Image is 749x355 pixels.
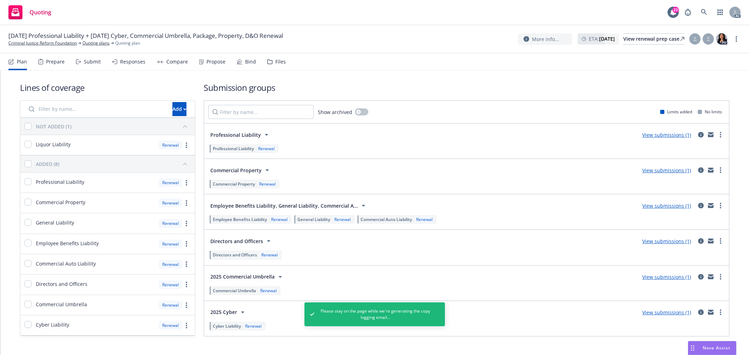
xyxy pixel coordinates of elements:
[642,167,691,174] a: View submissions (1)
[260,252,279,258] div: Renewal
[259,288,278,294] div: Renewal
[257,146,276,152] div: Renewal
[698,109,722,115] div: No limits
[707,273,715,281] a: mail
[17,59,27,65] div: Plan
[660,109,692,115] div: Limits added
[159,219,182,228] div: Renewal
[210,308,237,316] span: 2025 Cyber
[697,5,711,19] a: Search
[518,33,572,45] button: More info...
[208,199,370,213] button: Employee Benefits Liability, General Liability, Commercial A...
[29,9,51,15] span: Quoting
[716,237,725,245] a: more
[245,59,256,65] div: Bind
[623,33,684,45] a: View renewal prep case
[20,82,195,93] h1: Lines of coverage
[707,308,715,316] a: mail
[415,216,434,222] div: Renewal
[707,166,715,174] a: mail
[732,35,741,43] a: more
[159,240,182,248] div: Renewal
[716,201,725,210] a: more
[8,40,77,46] a: Criminal Justice Reform Foundation
[204,82,729,93] h1: Submission groups
[36,301,87,308] span: Commercial Umbrella
[697,308,705,316] a: circleInformation
[642,309,691,316] a: View submissions (1)
[166,59,188,65] div: Compare
[36,160,59,168] div: ADDED (8)
[210,167,262,174] span: Commercial Property
[210,273,275,280] span: 2025 Commercial Umbrella
[258,181,277,187] div: Renewal
[208,163,274,177] button: Commercial Property
[182,280,191,289] a: more
[681,5,695,19] a: Report a Bug
[361,216,412,222] span: Commercial Auto Liability
[120,59,145,65] div: Responses
[697,201,705,210] a: circleInformation
[697,130,705,139] a: circleInformation
[672,7,679,13] div: 23
[210,237,263,245] span: Directors and Officers
[182,199,191,207] a: more
[208,270,287,284] button: 2025 Commercial Umbrella
[275,59,286,65] div: Files
[333,216,352,222] div: Renewal
[36,199,85,206] span: Commercial Property
[182,321,191,330] a: more
[36,280,87,288] span: Directors and Officers
[83,40,110,46] a: Quoting plans
[208,305,249,319] button: 2025 Cyber
[36,178,84,186] span: Professional Liability
[688,341,697,355] div: Drag to move
[182,179,191,187] a: more
[36,141,71,148] span: Liquor Liability
[213,146,254,152] span: Professional Liability
[213,288,256,294] span: Commercial Umbrella
[320,308,431,321] span: Please stay on the page while we're generating the copy logging email...
[716,166,725,174] a: more
[318,108,352,116] span: Show archived
[8,32,283,40] span: [DATE] Professional Liability + [DATE] Cyber, Commercial Umbrella, Package, Property, D&O Renewal
[642,274,691,280] a: View submissions (1)
[36,123,71,130] div: NOT ADDED (1)
[159,321,182,330] div: Renewal
[36,219,74,226] span: General Liability
[159,260,182,269] div: Renewal
[182,301,191,309] a: more
[599,35,615,42] strong: [DATE]
[25,102,168,116] input: Filter by name...
[182,141,191,149] a: more
[115,40,140,46] span: Quoting plan
[642,132,691,138] a: View submissions (1)
[172,102,186,116] button: Add
[36,321,69,328] span: Cyber Liability
[697,166,705,174] a: circleInformation
[589,35,615,42] span: ETA :
[244,323,263,329] div: Renewal
[208,234,275,248] button: Directors and Officers
[36,121,191,132] button: NOT ADDED (1)
[270,216,289,222] div: Renewal
[688,341,736,355] button: Nova Assist
[172,102,186,116] div: Add
[36,260,96,267] span: Commercial Auto Liability
[213,252,257,258] span: Directors and Officers
[182,219,191,228] a: more
[182,260,191,268] a: more
[36,158,191,169] button: ADDED (8)
[716,273,725,281] a: more
[642,238,691,245] a: View submissions (1)
[210,131,261,139] span: Professional Liability
[208,105,314,119] input: Filter by name...
[642,202,691,209] a: View submissions (1)
[707,130,715,139] a: mail
[532,35,559,43] span: More info...
[36,240,99,247] span: Employee Benefits Liability
[297,216,330,222] span: General Liability
[716,308,725,316] a: more
[159,199,182,207] div: Renewal
[159,280,182,289] div: Renewal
